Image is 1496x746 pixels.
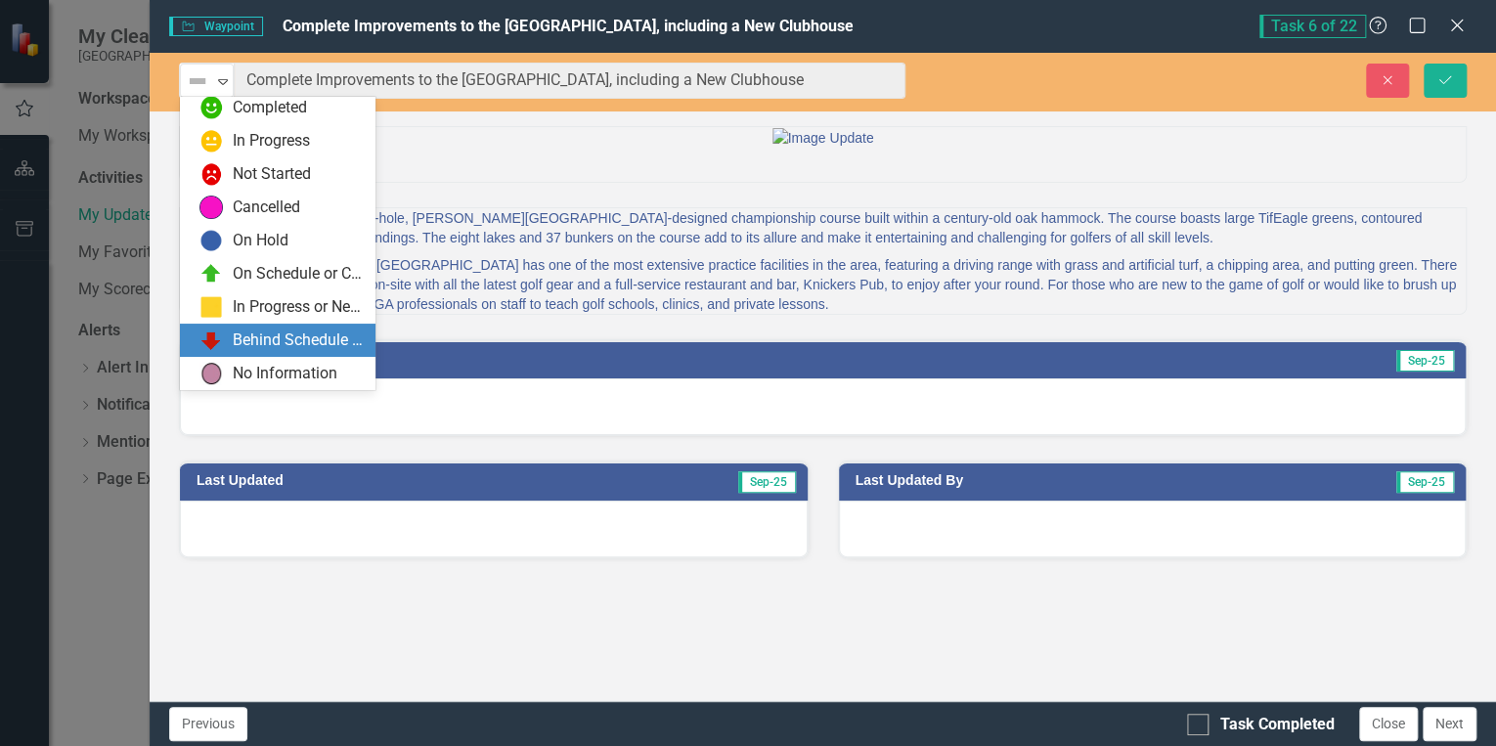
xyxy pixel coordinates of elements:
[1396,471,1454,493] span: Sep-25
[199,262,223,285] img: On Schedule or Complete
[233,329,364,352] div: Behind Schedule or Not Started
[1259,15,1366,38] span: Task 6 of 22
[233,197,300,219] div: Cancelled
[169,17,263,36] span: Waypoint
[233,296,364,319] div: In Progress or Needs Work
[199,162,223,186] img: Not Started
[199,362,223,385] img: No Information
[233,363,337,385] div: No Information
[233,97,307,119] div: Completed
[199,329,223,352] img: Behind Schedule or Not Started
[856,473,1243,488] h3: Last Updated By
[180,251,1466,314] p: In addition to the par 72 course, [GEOGRAPHIC_DATA] has one of the most extensive practice facili...
[738,471,796,493] span: Sep-25
[180,208,1466,251] p: [GEOGRAPHIC_DATA] is an 18-hole, [PERSON_NAME][GEOGRAPHIC_DATA]-designed championship course buil...
[199,295,223,319] img: In Progress or Needs Work
[197,473,552,488] h3: Last Updated
[1359,707,1418,741] button: Close
[199,96,223,119] img: Completed
[233,163,311,186] div: Not Started
[233,130,310,153] div: In Progress
[197,352,809,367] h3: Analysis
[186,69,209,93] img: Not Defined
[199,129,223,153] img: In Progress
[199,229,223,252] img: On Hold
[234,63,905,99] input: This field is required
[283,17,853,35] span: Complete Improvements to the [GEOGRAPHIC_DATA], including a New Clubhouse
[233,230,288,252] div: On Hold
[1396,350,1454,372] span: Sep-25
[233,263,364,285] div: On Schedule or Complete
[169,707,247,741] button: Previous
[1423,707,1476,741] button: Next
[199,196,223,219] img: Cancelled
[1220,714,1335,736] div: Task Completed
[772,128,874,148] img: Image Update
